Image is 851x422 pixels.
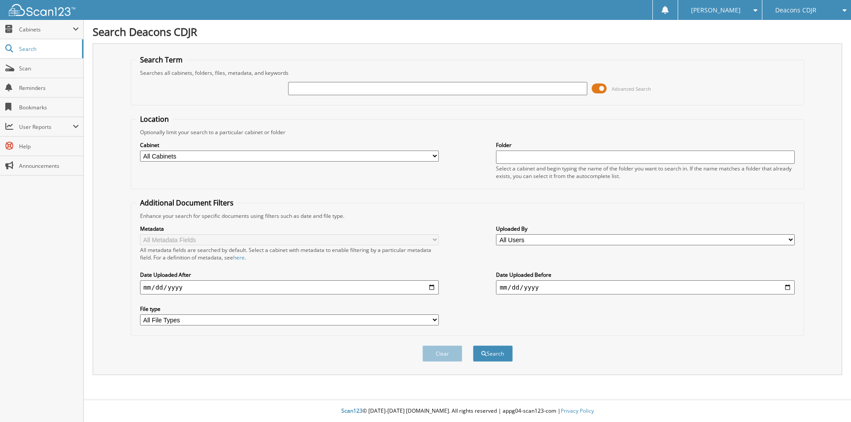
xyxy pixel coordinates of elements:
label: Cabinet [140,141,439,149]
img: scan123-logo-white.svg [9,4,75,16]
legend: Location [136,114,173,124]
span: Help [19,143,79,150]
a: here [233,254,245,261]
div: Searches all cabinets, folders, files, metadata, and keywords [136,69,800,77]
span: Scan123 [341,407,363,414]
span: Bookmarks [19,104,79,111]
label: File type [140,305,439,313]
label: Date Uploaded Before [496,271,795,279]
input: start [140,280,439,294]
div: All metadata fields are searched by default. Select a cabinet with metadata to enable filtering b... [140,246,439,261]
legend: Additional Document Filters [136,198,238,208]
div: Select a cabinet and begin typing the name of the folder you want to search in. If the name match... [496,165,795,180]
button: Clear [422,345,462,362]
div: Optionally limit your search to a particular cabinet or folder [136,128,800,136]
a: Privacy Policy [561,407,594,414]
span: Advanced Search [612,85,651,92]
span: Reminders [19,84,79,92]
legend: Search Term [136,55,187,65]
h1: Search Deacons CDJR [93,24,842,39]
div: © [DATE]-[DATE] [DOMAIN_NAME]. All rights reserved | appg04-scan123-com | [84,400,851,422]
button: Search [473,345,513,362]
span: Announcements [19,162,79,170]
span: Deacons CDJR [775,8,816,13]
label: Date Uploaded After [140,271,439,279]
label: Metadata [140,225,439,232]
span: Cabinets [19,26,73,33]
span: [PERSON_NAME] [691,8,741,13]
label: Folder [496,141,795,149]
div: Enhance your search for specific documents using filters such as date and file type. [136,212,800,220]
span: User Reports [19,123,73,131]
span: Search [19,45,78,53]
label: Uploaded By [496,225,795,232]
input: end [496,280,795,294]
span: Scan [19,65,79,72]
